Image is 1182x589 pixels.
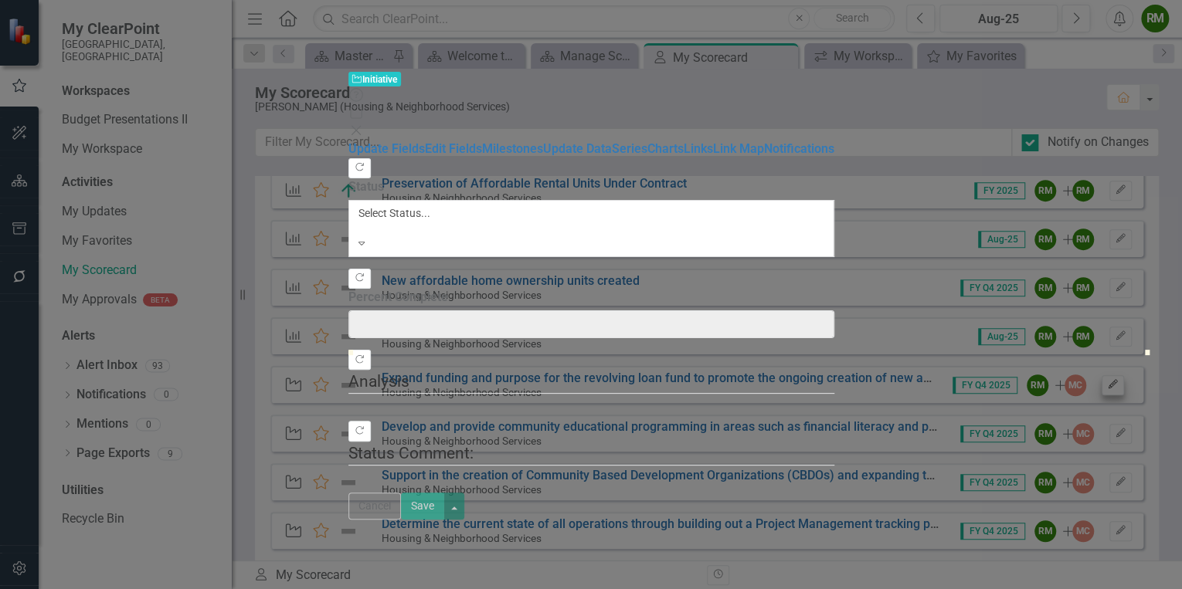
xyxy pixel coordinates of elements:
label: Percent Complete [348,289,834,306]
a: Links [684,141,713,156]
a: Update Fields [348,141,425,156]
a: Series [612,141,647,156]
legend: Status Comment: [348,442,834,465]
div: Select Status... [358,205,824,221]
span: Initiative [348,72,401,86]
label: Status [348,178,834,196]
button: Cancel [348,493,401,520]
a: Update Data [543,141,612,156]
button: Save [401,493,444,520]
a: Milestones [482,141,543,156]
a: Notifications [764,141,834,156]
legend: Analysis [348,370,834,394]
a: Charts [647,141,684,156]
a: Edit Fields [425,141,482,156]
a: Link Map [713,141,764,156]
